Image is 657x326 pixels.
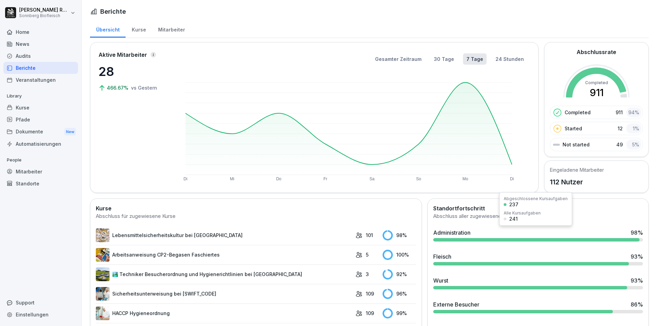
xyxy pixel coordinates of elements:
[96,268,352,281] a: 🏞️ Techniker Besucherordnung und Hygienerichtlinien bei [GEOGRAPHIC_DATA]
[183,177,187,181] text: Di
[3,309,78,321] a: Einstellungen
[626,107,641,117] div: 94 %
[3,114,78,126] div: Pfade
[618,125,623,132] p: 12
[3,178,78,190] a: Standorte
[323,177,327,181] text: Fr
[96,212,416,220] div: Abschluss für zugewiesene Kurse
[366,271,369,278] p: 3
[383,269,416,279] div: 92 %
[96,307,352,320] a: HACCP Hygieneordnung
[276,177,282,181] text: Do
[550,166,604,173] h5: Eingeladene Mitarbeiter
[509,202,518,207] div: 237
[3,50,78,62] a: Audits
[510,177,514,181] text: Di
[372,53,425,65] button: Gesamter Zeitraum
[626,123,641,133] div: 1 %
[99,62,167,81] p: 28
[565,109,591,116] p: Completed
[64,128,76,136] div: New
[90,20,126,38] a: Übersicht
[433,229,471,237] div: Administration
[19,13,69,18] p: Sonnberg Biofleisch
[3,91,78,102] p: Library
[107,84,130,91] p: 466.67%
[631,229,643,237] div: 98 %
[509,217,518,221] div: 241
[131,84,157,91] p: vs Gestern
[433,276,448,285] div: Wurst
[383,308,416,318] div: 99 %
[96,287,109,301] img: bvgi5s23nmzwngfih7cf5uu4.png
[492,53,527,65] button: 24 Stunden
[96,229,352,242] a: Lebensmittelsicherheitskultur bei [GEOGRAPHIC_DATA]
[616,141,623,148] p: 49
[550,177,604,187] p: 112 Nutzer
[3,26,78,38] a: Home
[96,287,352,301] a: Sicherheitsunterweisung bei [SWIFT_CODE]
[631,252,643,261] div: 93 %
[616,109,623,116] p: 911
[504,197,568,201] div: Abgeschlossene Kursaufgaben
[430,250,646,268] a: Fleisch93%
[100,7,126,16] h1: Berichte
[96,204,416,212] h2: Kurse
[230,177,234,181] text: Mi
[383,250,416,260] div: 100 %
[433,300,479,309] div: Externe Besucher
[366,290,374,297] p: 109
[631,276,643,285] div: 93 %
[626,140,641,149] div: 5 %
[3,102,78,114] a: Kurse
[463,53,487,65] button: 7 Tage
[3,138,78,150] a: Automatisierungen
[96,268,109,281] img: roi77fylcwzaflh0hwjmpm1w.png
[366,251,369,258] p: 5
[3,74,78,86] a: Veranstaltungen
[3,38,78,50] a: News
[383,230,416,240] div: 98 %
[631,300,643,309] div: 86 %
[430,298,646,316] a: Externe Besucher86%
[96,248,109,262] img: hj9o9v8kzxvzc93uvlzx86ct.png
[96,248,352,262] a: Arbeitsanweisung CP2-Begasen Faschiertes
[416,177,421,181] text: So
[3,126,78,138] a: DokumenteNew
[383,289,416,299] div: 96 %
[3,297,78,309] div: Support
[3,126,78,138] div: Dokumente
[430,226,646,244] a: Administration98%
[462,177,468,181] text: Mo
[430,274,646,292] a: Wurst93%
[366,232,373,239] p: 101
[3,155,78,166] p: People
[370,177,375,181] text: Sa
[152,20,191,38] a: Mitarbeiter
[96,229,109,242] img: fel7zw93n786o3hrlxxj0311.png
[433,204,643,212] h2: Standortfortschritt
[430,53,458,65] button: 30 Tage
[126,20,152,38] a: Kurse
[3,62,78,74] a: Berichte
[3,166,78,178] a: Mitarbeiter
[433,212,643,220] div: Abschluss aller zugewiesenen Kurse pro Standort
[19,7,69,13] p: [PERSON_NAME] Rafetseder
[563,141,590,148] p: Not started
[366,310,374,317] p: 109
[565,125,582,132] p: Started
[433,252,451,261] div: Fleisch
